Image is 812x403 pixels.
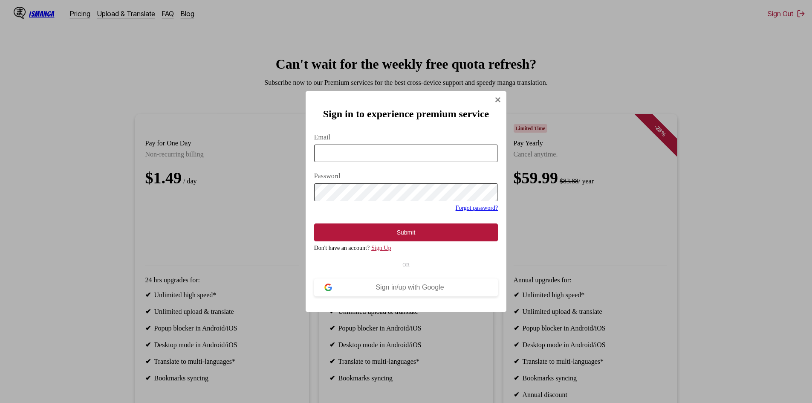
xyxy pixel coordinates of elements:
[314,108,498,120] h2: Sign in to experience premium service
[456,205,498,211] a: Forgot password?
[314,262,498,268] div: OR
[324,284,332,291] img: google-logo
[332,284,488,291] div: Sign in/up with Google
[314,223,498,241] button: Submit
[314,133,498,141] label: Email
[314,245,498,252] div: Don't have an account?
[314,172,498,180] label: Password
[314,278,498,296] button: Sign in/up with Google
[371,245,391,251] a: Sign Up
[306,91,507,312] div: Sign In Modal
[494,96,501,103] img: Close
